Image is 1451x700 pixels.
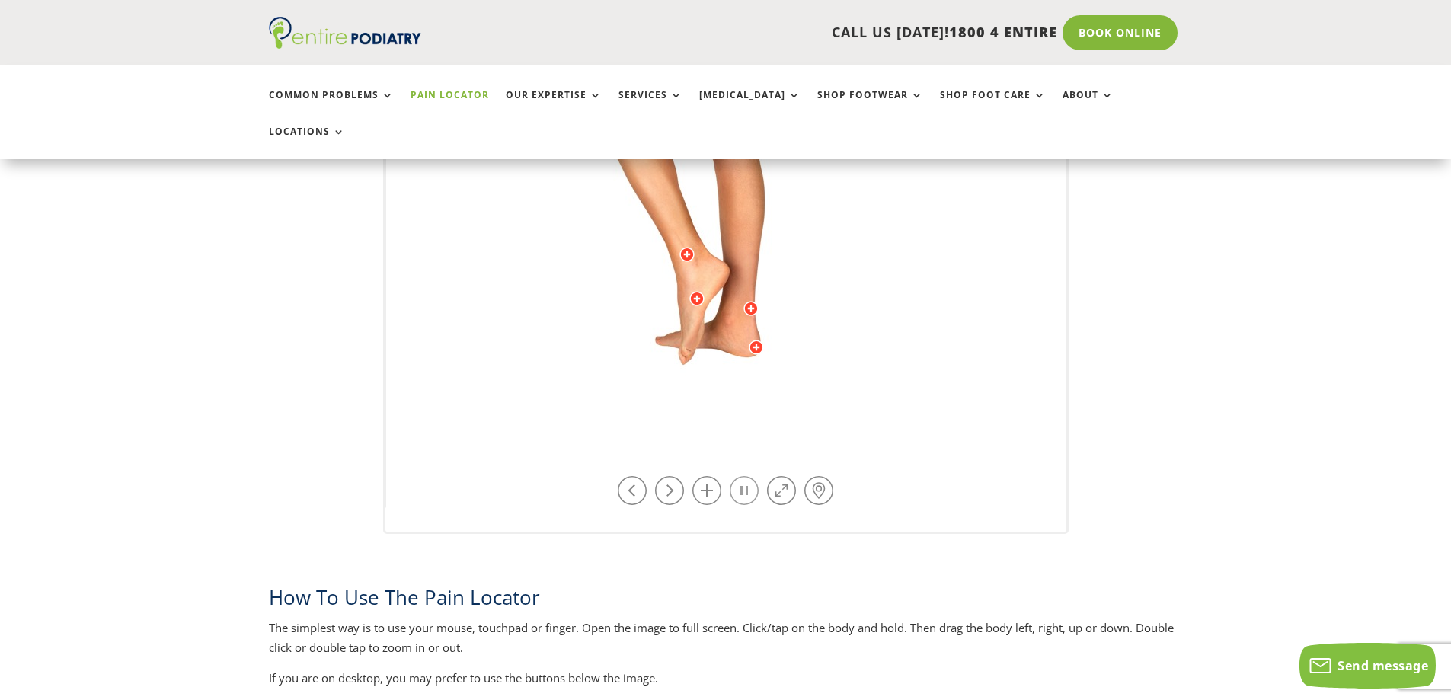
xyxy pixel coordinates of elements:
a: Full Screen on / off [767,476,796,505]
span: Send message [1338,657,1428,674]
img: logo (1) [269,17,421,49]
a: Rotate right [655,476,684,505]
a: Services [618,90,682,123]
p: If you are on desktop, you may prefer to use the buttons below the image. [269,669,1183,689]
p: The simplest way is to use your mouse, touchpad or finger. Open the image to full screen. Click/t... [269,618,1183,669]
a: Play / Stop [730,476,759,505]
a: Book Online [1063,15,1178,50]
h2: How To Use The Pain Locator [269,583,1183,618]
a: Common Problems [269,90,394,123]
a: Entire Podiatry [269,37,421,52]
a: Zoom in / out [692,476,721,505]
span: 1800 4 ENTIRE [949,23,1057,41]
a: [MEDICAL_DATA] [699,90,801,123]
a: Hot-spots on / off [804,476,833,505]
a: Locations [269,126,345,159]
a: Our Expertise [506,90,602,123]
a: Pain Locator [411,90,489,123]
a: Rotate left [618,476,647,505]
a: Shop Footwear [817,90,923,123]
button: Send message [1299,643,1436,689]
a: Shop Foot Care [940,90,1046,123]
p: CALL US [DATE]! [480,23,1057,43]
a: About [1063,90,1114,123]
